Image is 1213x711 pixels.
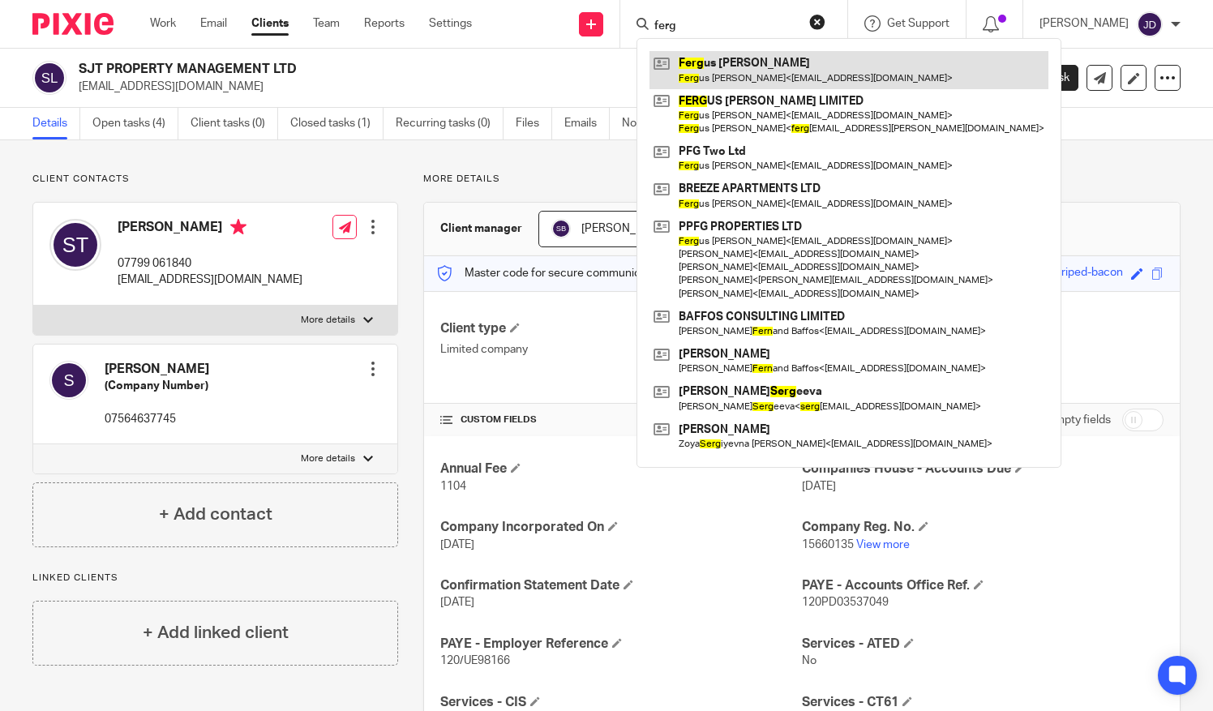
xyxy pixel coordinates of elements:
p: Linked clients [32,572,398,585]
h2: SJT PROPERTY MANAGEMENT LTD [79,61,784,78]
a: Recurring tasks (0) [396,108,504,139]
h4: Services - CIS [440,694,802,711]
h4: Services - ATED [802,636,1164,653]
h4: [PERSON_NAME] [118,219,302,239]
h4: + Add contact [159,502,272,527]
img: Pixie [32,13,114,35]
img: svg%3E [1137,11,1163,37]
h4: Company Incorporated On [440,519,802,536]
a: Emails [564,108,610,139]
h3: Client manager [440,221,522,237]
img: svg%3E [551,219,571,238]
p: Limited company [440,341,802,358]
span: No [802,655,817,666]
span: [DATE] [440,539,474,550]
h4: PAYE - Employer Reference [440,636,802,653]
h4: PAYE - Accounts Office Ref. [802,577,1164,594]
label: Show empty fields [1018,412,1111,428]
h4: Client type [440,320,802,337]
span: 1104 [440,481,466,492]
img: svg%3E [49,361,88,400]
a: Open tasks (4) [92,108,178,139]
h5: (Company Number) [105,378,209,394]
a: Settings [429,15,472,32]
i: Primary [230,219,246,235]
img: svg%3E [49,219,101,271]
p: [PERSON_NAME] [1039,15,1129,32]
a: Team [313,15,340,32]
p: More details [301,314,355,327]
span: 15660135 [802,539,854,550]
a: Closed tasks (1) [290,108,384,139]
span: [PERSON_NAME] [581,223,671,234]
h4: Services - CT61 [802,694,1164,711]
p: 07564637745 [105,411,209,427]
a: Files [516,108,552,139]
p: Client contacts [32,173,398,186]
a: Notes (1) [622,108,681,139]
span: [DATE] [802,481,836,492]
span: Get Support [887,18,949,29]
p: More details [423,173,1181,186]
input: Search [653,19,799,34]
h4: Annual Fee [440,460,802,478]
h4: Company Reg. No. [802,519,1164,536]
p: [EMAIL_ADDRESS][DOMAIN_NAME] [118,272,302,288]
h4: [PERSON_NAME] [105,361,209,378]
h4: CUSTOM FIELDS [440,413,802,426]
h4: Confirmation Statement Date [440,577,802,594]
a: View more [856,539,910,550]
p: [EMAIL_ADDRESS][DOMAIN_NAME] [79,79,960,95]
h4: + Add linked client [143,620,289,645]
a: Work [150,15,176,32]
a: Reports [364,15,405,32]
h4: Companies House - Accounts Due [802,460,1164,478]
p: More details [301,452,355,465]
button: Clear [809,14,825,30]
a: Clients [251,15,289,32]
img: svg%3E [32,61,66,95]
p: 07799 061840 [118,255,302,272]
a: Details [32,108,80,139]
span: 120PD03537049 [802,597,889,608]
a: Email [200,15,227,32]
p: Master code for secure communications and files [436,265,716,281]
span: 120/UE98166 [440,655,510,666]
span: [DATE] [440,597,474,608]
a: Client tasks (0) [191,108,278,139]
